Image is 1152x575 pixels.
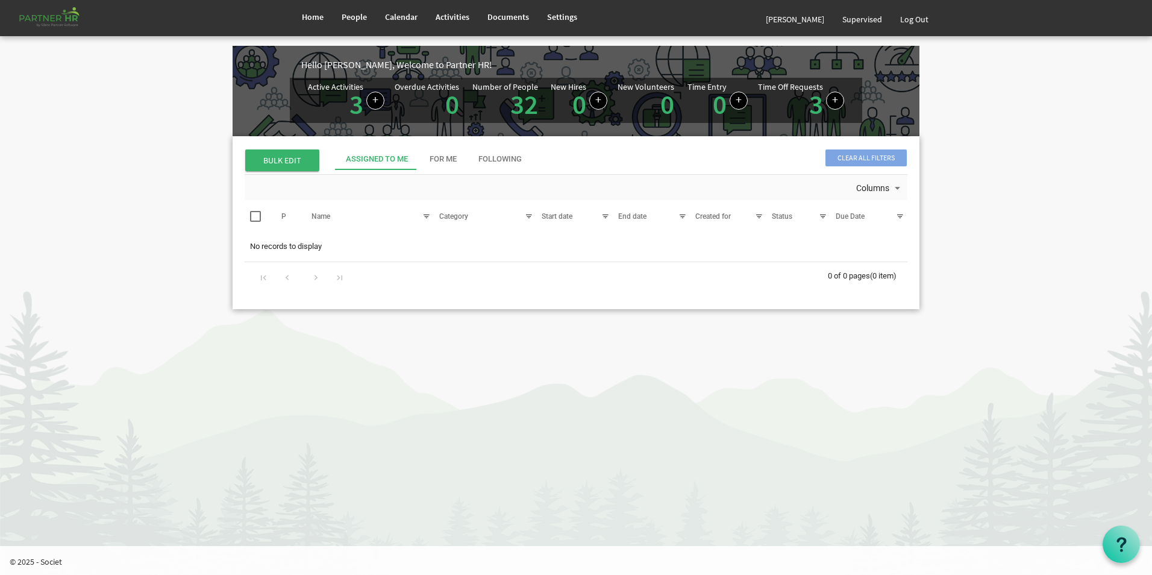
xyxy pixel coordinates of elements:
span: Documents [487,11,529,22]
div: People hired in the last 7 days [551,83,607,118]
span: Activities [436,11,469,22]
a: Create a new time off request [826,92,844,110]
a: 32 [510,87,538,121]
span: End date [618,212,646,221]
a: [PERSON_NAME] [757,2,833,36]
div: Time Off Requests [758,83,823,91]
div: Active Activities [308,83,363,91]
span: 0 of 0 pages [828,271,870,280]
span: Columns [855,181,891,196]
span: Category [439,212,468,221]
div: Go to first page [255,268,272,285]
div: Number of active Activities in Partner HR [308,83,384,118]
span: (0 item) [870,271,897,280]
div: Hello [PERSON_NAME], Welcome to Partner HR! [301,58,919,72]
span: People [342,11,367,22]
span: Created for [695,212,731,221]
a: 0 [660,87,674,121]
span: Supervised [842,14,882,25]
td: No records to display [245,235,907,258]
a: Add new person to Partner HR [589,92,607,110]
span: Calendar [385,11,418,22]
div: Go to previous page [279,268,295,285]
p: © 2025 - Societ [10,556,1152,568]
div: New Hires [551,83,586,91]
div: Number of Time Entries [687,83,748,118]
a: Log hours [730,92,748,110]
div: Assigned To Me [346,154,408,165]
a: 0 [445,87,459,121]
div: Number of active time off requests [758,83,844,118]
div: Number of People [472,83,538,91]
span: Clear all filters [825,149,907,166]
div: 0 of 0 pages (0 item) [828,262,907,287]
span: Status [772,212,792,221]
span: Name [311,212,330,221]
span: Home [302,11,324,22]
div: Volunteer hired in the last 7 days [618,83,677,118]
span: Settings [547,11,577,22]
button: Columns [854,181,906,196]
div: Activities assigned to you for which the Due Date is passed [395,83,462,118]
a: 0 [572,87,586,121]
a: Create a new Activity [366,92,384,110]
span: P [281,212,286,221]
div: Overdue Activities [395,83,459,91]
a: Log Out [891,2,938,36]
div: Go to last page [331,268,348,285]
div: For Me [430,154,457,165]
div: Following [478,154,522,165]
div: Total number of active people in Partner HR [472,83,541,118]
a: 3 [349,87,363,121]
div: New Volunteers [618,83,674,91]
a: Supervised [833,2,891,36]
div: Columns [854,175,906,200]
div: tab-header [335,148,998,170]
span: BULK EDIT [245,149,319,171]
span: Due Date [836,212,865,221]
div: Time Entry [687,83,727,91]
span: Start date [542,212,572,221]
a: 0 [713,87,727,121]
div: Go to next page [308,268,324,285]
a: 3 [809,87,823,121]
